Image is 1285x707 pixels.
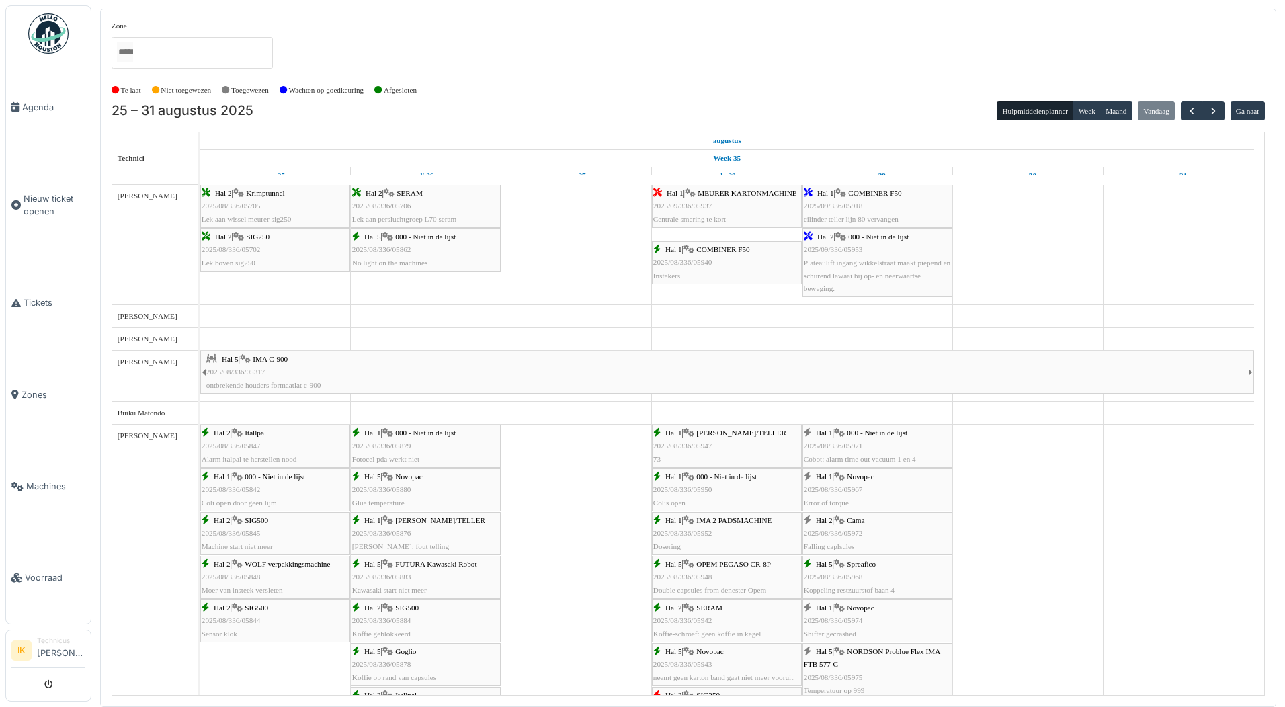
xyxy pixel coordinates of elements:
[817,189,834,197] span: Hal 1
[352,259,427,267] span: No light on the machines
[202,485,261,493] span: 2025/08/336/05842
[397,189,423,197] span: SERAM
[1073,101,1101,120] button: Week
[202,514,349,553] div: |
[6,61,91,153] a: Agenda
[804,485,863,493] span: 2025/08/336/05967
[112,20,127,32] label: Zone
[202,558,349,597] div: |
[11,640,32,661] li: IK
[246,233,270,241] span: SIG250
[653,616,712,624] span: 2025/08/336/05942
[352,558,499,597] div: |
[804,215,899,223] span: cilinder teller lijn 80 vervangen
[395,429,456,437] span: 000 - Niet in de lijst
[202,529,261,537] span: 2025/08/336/05845
[6,349,91,440] a: Zones
[696,516,772,524] span: IMA 2 PADSMACHINE
[6,257,91,349] a: Tickets
[161,85,211,96] label: Niet toegewezen
[11,636,85,668] a: IK Technicus[PERSON_NAME]
[118,409,165,417] span: Buiku Matondo
[112,103,253,119] h2: 25 – 31 augustus 2025
[364,560,381,568] span: Hal 5
[710,150,744,167] a: Week 35
[352,542,449,550] span: [PERSON_NAME]: fout telling
[22,101,85,114] span: Agenda
[364,472,381,481] span: Hal 5
[415,167,437,184] a: 26 augustus 2025
[653,499,686,507] span: Colis open
[804,499,849,507] span: Error of torque
[847,429,907,437] span: 000 - Niet in de lijst
[202,470,349,509] div: |
[696,560,771,568] span: OPEM PEGASO CR-8P
[1100,101,1132,120] button: Maand
[352,514,499,553] div: |
[202,215,292,223] span: Lek aan wissel meurer sig250
[202,601,349,640] div: |
[804,529,863,537] span: 2025/08/336/05972
[352,187,499,226] div: |
[118,431,177,440] span: [PERSON_NAME]
[804,601,951,640] div: |
[214,516,231,524] span: Hal 2
[653,586,766,594] span: Double capsules from denester Opem
[245,560,330,568] span: WOLF verpakkingsmachine
[245,516,268,524] span: SIG500
[665,245,682,253] span: Hal 1
[847,560,876,568] span: Spreafico
[698,189,796,197] span: MEURER KARTONMACHINE
[804,542,855,550] span: Falling caplsules
[352,455,419,463] span: Fotocel pda werkt niet
[804,647,940,668] span: NORDSON Problue Flex IMA FTB 577-C
[653,258,712,266] span: 2025/08/336/05940
[24,192,85,218] span: Nieuw ticket openen
[202,427,349,466] div: |
[665,429,682,437] span: Hal 1
[352,601,499,640] div: |
[24,296,85,309] span: Tickets
[352,586,427,594] span: Kawasaki start niet meer
[215,189,232,197] span: Hal 2
[665,691,682,699] span: Hal 2
[395,472,422,481] span: Novopac
[352,616,411,624] span: 2025/08/336/05884
[202,499,277,507] span: Coli open door geen lijm
[696,647,723,655] span: Novopac
[121,85,141,96] label: Te laat
[816,516,833,524] span: Hal 2
[253,355,288,363] span: IMA C-900
[816,472,833,481] span: Hal 1
[804,673,863,681] span: 2025/08/336/05975
[665,472,682,481] span: Hal 1
[202,202,261,210] span: 2025/08/336/05705
[6,153,91,257] a: Nieuw ticket openen
[352,499,405,507] span: Glue temperature
[202,586,283,594] span: Moer van insteek versleten
[653,673,793,681] span: neemt geen karton band gaat niet meer vooruit
[352,573,411,581] span: 2025/08/336/05883
[364,429,381,437] span: Hal 1
[665,516,682,524] span: Hal 1
[214,560,231,568] span: Hal 2
[352,660,411,668] span: 2025/08/336/05878
[118,312,177,320] span: [PERSON_NAME]
[206,368,265,376] span: 2025/08/336/05317
[715,167,739,184] a: 28 augustus 2025
[696,691,720,699] span: SIG250
[696,429,786,437] span: [PERSON_NAME]/TELLER
[1202,101,1225,121] button: Volgende
[395,233,456,241] span: 000 - Niet in de lijst
[202,455,297,463] span: Alarm italpal te herstellen nood
[245,472,305,481] span: 000 - Niet in de lijst
[245,604,268,612] span: SIG500
[364,516,381,524] span: Hal 1
[653,660,712,668] span: 2025/08/336/05943
[384,85,417,96] label: Afgesloten
[653,529,712,537] span: 2025/08/336/05952
[395,691,417,699] span: Itallpal
[364,691,381,699] span: Hal 2
[804,630,856,638] span: Shifter gecrashed
[352,529,411,537] span: 2025/08/336/05876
